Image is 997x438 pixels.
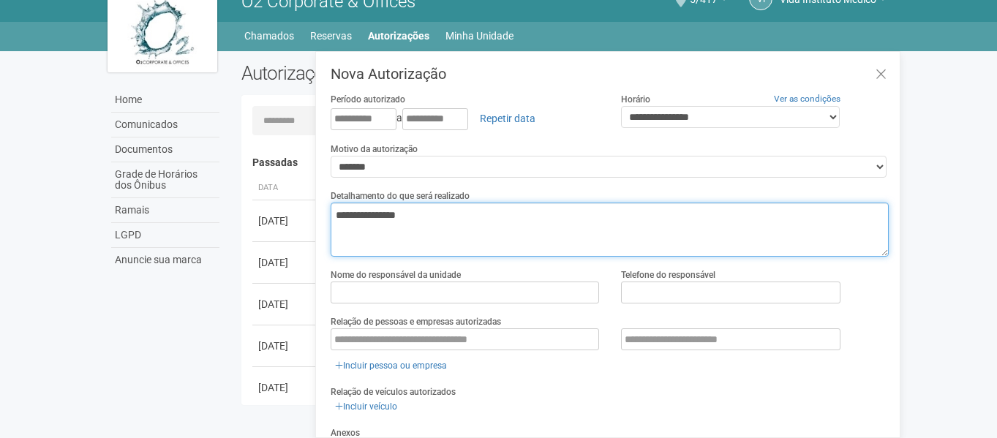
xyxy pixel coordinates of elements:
[331,189,470,203] label: Detalhamento do que será realizado
[111,162,219,198] a: Grade de Horários dos Ônibus
[258,297,312,311] div: [DATE]
[252,176,318,200] th: Data
[470,106,545,131] a: Repetir data
[331,93,405,106] label: Período autorizado
[244,26,294,46] a: Chamados
[258,339,312,353] div: [DATE]
[111,198,219,223] a: Ramais
[331,399,402,415] a: Incluir veículo
[331,268,461,282] label: Nome do responsável da unidade
[111,88,219,113] a: Home
[241,62,554,84] h2: Autorizações
[774,94,840,104] a: Ver as condições
[331,106,599,131] div: a
[111,137,219,162] a: Documentos
[331,67,889,81] h3: Nova Autorização
[258,255,312,270] div: [DATE]
[111,223,219,248] a: LGPD
[621,268,715,282] label: Telefone do responsável
[331,315,501,328] label: Relação de pessoas e empresas autorizadas
[111,113,219,137] a: Comunicados
[368,26,429,46] a: Autorizações
[258,380,312,395] div: [DATE]
[310,26,352,46] a: Reservas
[258,214,312,228] div: [DATE]
[111,248,219,272] a: Anuncie sua marca
[445,26,513,46] a: Minha Unidade
[331,143,418,156] label: Motivo da autorização
[331,358,451,374] a: Incluir pessoa ou empresa
[621,93,650,106] label: Horário
[331,385,456,399] label: Relação de veículos autorizados
[252,157,879,168] h4: Passadas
